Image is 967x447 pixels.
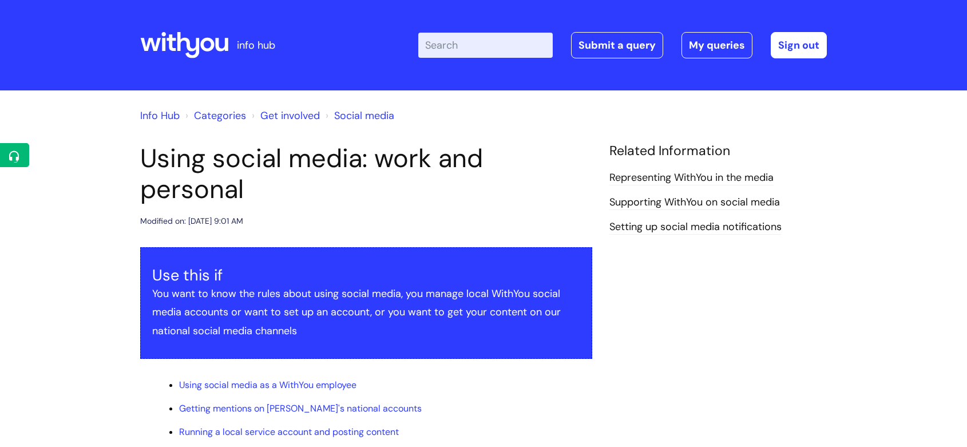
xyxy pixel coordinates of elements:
[179,379,356,391] a: Using social media as a WithYou employee
[609,195,780,210] a: Supporting WithYou on social media
[260,109,320,122] a: Get involved
[237,36,275,54] p: info hub
[140,143,592,205] h1: Using social media: work and personal
[140,214,243,228] div: Modified on: [DATE] 9:01 AM
[609,171,774,185] a: Representing WithYou in the media
[179,426,399,438] a: Running a local service account and posting content
[183,106,246,125] li: Solution home
[771,32,827,58] a: Sign out
[571,32,663,58] a: Submit a query
[334,109,394,122] a: Social media
[179,402,422,414] a: Getting mentions on [PERSON_NAME]'s national accounts
[609,220,782,235] a: Setting up social media notifications
[418,32,827,58] div: | -
[152,266,580,284] h3: Use this if
[194,109,246,122] a: Categories
[681,32,752,58] a: My queries
[609,143,827,159] h4: Related Information
[323,106,394,125] li: Social media
[152,284,580,340] p: You want to know the rules about using social media, you manage local WithYou social media accoun...
[418,33,553,58] input: Search
[140,109,180,122] a: Info Hub
[249,106,320,125] li: Get involved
